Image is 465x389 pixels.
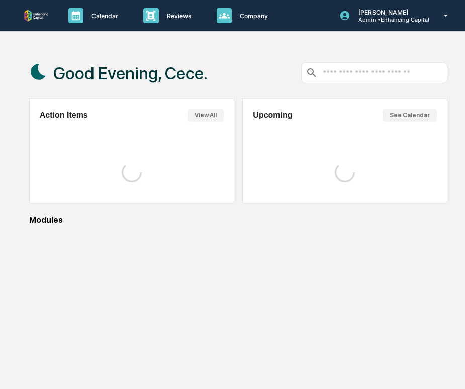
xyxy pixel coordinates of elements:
[53,63,208,83] h1: Good Evening, Cece.
[350,16,429,23] p: Admin • Enhancing Capital
[24,10,48,21] img: logo
[253,111,292,120] h2: Upcoming
[232,12,273,20] p: Company
[159,12,197,20] p: Reviews
[40,111,88,120] h2: Action Items
[29,215,448,225] div: Modules
[383,109,437,122] button: See Calendar
[350,9,429,16] p: [PERSON_NAME]
[188,109,224,122] button: View All
[83,12,123,20] p: Calendar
